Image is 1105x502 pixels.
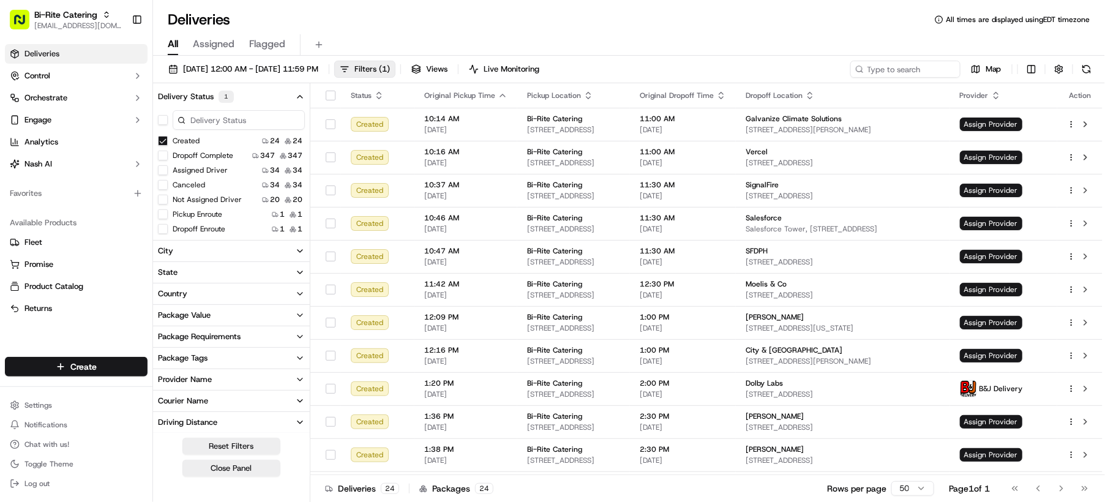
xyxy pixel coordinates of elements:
[463,61,545,78] button: Live Monitoring
[5,436,148,453] button: Chat with us!
[270,195,280,204] span: 20
[24,48,59,59] span: Deliveries
[280,209,285,219] span: 1
[640,125,726,135] span: [DATE]
[640,312,726,322] span: 1:00 PM
[24,70,50,81] span: Control
[640,411,726,421] span: 2:30 PM
[746,422,940,432] span: [STREET_ADDRESS]
[381,483,399,494] div: 24
[5,455,148,473] button: Toggle Theme
[527,345,582,355] span: Bi-Rite Catering
[980,384,1023,394] span: B&J Delivery
[12,179,22,189] div: 📗
[746,356,940,366] span: [STREET_ADDRESS][PERSON_NAME]
[12,117,34,139] img: 1736555255976-a54dd68f-1ca7-489b-9aae-adbdc363a1c4
[424,312,508,322] span: 12:09 PM
[640,378,726,388] span: 2:00 PM
[527,356,620,366] span: [STREET_ADDRESS]
[527,114,582,124] span: Bi-Rite Catering
[158,395,208,406] div: Courier Name
[640,455,726,465] span: [DATE]
[527,191,620,201] span: [STREET_ADDRESS]
[5,255,148,274] button: Promise
[640,147,726,157] span: 11:00 AM
[5,154,148,174] button: Nash AI
[960,349,1022,362] span: Assign Provider
[746,312,804,322] span: [PERSON_NAME]
[960,91,989,100] span: Provider
[640,257,726,267] span: [DATE]
[640,224,726,234] span: [DATE]
[424,114,508,124] span: 10:14 AM
[249,37,285,51] span: Flagged
[153,348,310,369] button: Package Tags
[24,440,69,449] span: Chat with us!
[293,180,302,190] span: 34
[527,279,582,289] span: Bi-Rite Catering
[424,213,508,223] span: 10:46 AM
[158,288,187,299] div: Country
[173,180,205,190] label: Canceled
[5,132,148,152] a: Analytics
[34,21,122,31] button: [EMAIL_ADDRESS][DOMAIN_NAME]
[158,374,212,385] div: Provider Name
[960,316,1022,329] span: Assign Provider
[527,91,581,100] span: Pickup Location
[5,44,148,64] a: Deliveries
[153,283,310,304] button: Country
[5,475,148,492] button: Log out
[116,178,197,190] span: API Documentation
[640,323,726,333] span: [DATE]
[426,64,448,75] span: Views
[158,353,208,364] div: Package Tags
[193,37,234,51] span: Assigned
[424,180,508,190] span: 10:37 AM
[32,79,220,92] input: Got a question? Start typing here...
[640,389,726,399] span: [DATE]
[12,49,223,69] p: Welcome 👋
[325,482,399,495] div: Deliveries
[153,241,310,261] button: City
[5,357,148,376] button: Create
[419,482,493,495] div: Packages
[640,213,726,223] span: 11:30 AM
[168,10,230,29] h1: Deliveries
[640,422,726,432] span: [DATE]
[12,12,37,37] img: Nash
[527,323,620,333] span: [STREET_ADDRESS]
[527,246,582,256] span: Bi-Rite Catering
[424,422,508,432] span: [DATE]
[424,125,508,135] span: [DATE]
[424,91,495,100] span: Original Pickup Time
[270,165,280,175] span: 34
[960,250,1022,263] span: Assign Provider
[424,323,508,333] span: [DATE]
[293,195,302,204] span: 20
[746,180,779,190] span: SignalFire
[960,151,1022,164] span: Assign Provider
[746,91,803,100] span: Dropoff Location
[334,61,395,78] button: Filters(1)
[42,117,201,129] div: Start new chat
[5,213,148,233] div: Available Products
[746,455,940,465] span: [STREET_ADDRESS]
[640,91,714,100] span: Original Dropoff Time
[527,444,582,454] span: Bi-Rite Catering
[527,455,620,465] span: [STREET_ADDRESS]
[960,184,1022,197] span: Assign Provider
[746,279,787,289] span: Moelis & Co
[527,290,620,300] span: [STREET_ADDRESS]
[965,61,1007,78] button: Map
[34,9,97,21] span: Bi-Rite Catering
[527,224,620,234] span: [STREET_ADDRESS]
[424,356,508,366] span: [DATE]
[5,397,148,414] button: Settings
[527,411,582,421] span: Bi-Rite Catering
[5,88,148,108] button: Orchestrate
[424,257,508,267] span: [DATE]
[183,64,318,75] span: [DATE] 12:00 AM - [DATE] 11:59 PM
[158,245,173,257] div: City
[746,158,940,168] span: [STREET_ADDRESS]
[168,37,178,51] span: All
